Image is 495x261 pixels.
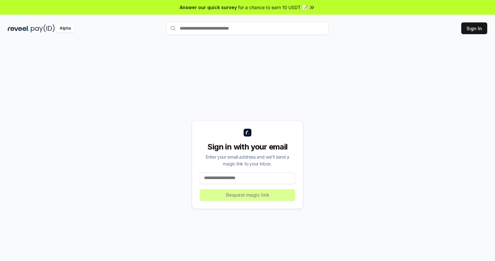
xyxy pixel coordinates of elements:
button: Sign In [461,22,487,34]
img: reveel_dark [8,24,30,33]
div: Enter your email address and we’ll send a magic link to your inbox. [200,153,295,167]
img: logo_small [244,129,251,137]
div: Alpha [56,24,74,33]
span: for a chance to earn 10 USDT 📝 [238,4,308,11]
div: Sign in with your email [200,142,295,152]
img: pay_id [31,24,55,33]
span: Answer our quick survey [180,4,237,11]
